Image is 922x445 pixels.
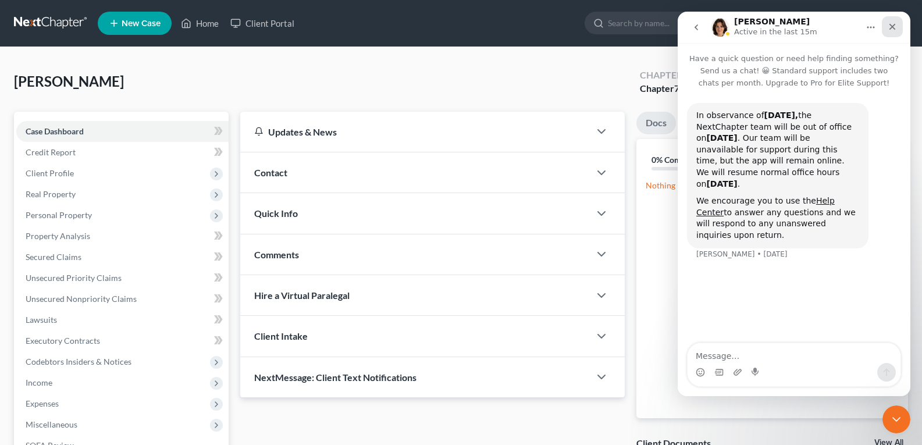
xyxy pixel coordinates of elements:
[16,268,229,289] a: Unsecured Priority Claims
[16,142,229,163] a: Credit Report
[26,378,52,387] span: Income
[26,419,77,429] span: Miscellaneous
[26,357,131,366] span: Codebtors Insiders & Notices
[254,290,350,301] span: Hire a Virtual Paralegal
[254,167,287,178] span: Contact
[14,73,124,90] span: [PERSON_NAME]
[26,273,122,283] span: Unsecured Priority Claims
[16,226,229,247] a: Property Analysis
[254,330,308,341] span: Client Intake
[674,83,679,94] span: 7
[16,309,229,330] a: Lawsuits
[16,121,229,142] a: Case Dashboard
[26,315,57,325] span: Lawsuits
[608,12,714,34] input: Search by name...
[26,252,81,262] span: Secured Claims
[26,147,76,157] span: Credit Report
[16,330,229,351] a: Executory Contracts
[254,208,298,219] span: Quick Info
[254,126,576,138] div: Updates & News
[16,247,229,268] a: Secured Claims
[225,13,300,34] a: Client Portal
[646,180,899,191] p: Nothing here yet!
[26,336,100,346] span: Executory Contracts
[26,126,84,136] span: Case Dashboard
[636,112,676,134] a: Docs
[254,372,416,383] span: NextMessage: Client Text Notifications
[652,155,704,165] strong: 0% Completed
[640,69,682,82] div: Chapter
[26,168,74,178] span: Client Profile
[26,189,76,199] span: Real Property
[26,294,137,304] span: Unsecured Nonpriority Claims
[16,289,229,309] a: Unsecured Nonpriority Claims
[678,12,910,396] iframe: Intercom live chat
[175,13,225,34] a: Home
[122,19,161,28] span: New Case
[26,398,59,408] span: Expenses
[640,82,682,95] div: Chapter
[26,231,90,241] span: Property Analysis
[26,210,92,220] span: Personal Property
[254,249,299,260] span: Comments
[882,405,910,433] iframe: Intercom live chat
